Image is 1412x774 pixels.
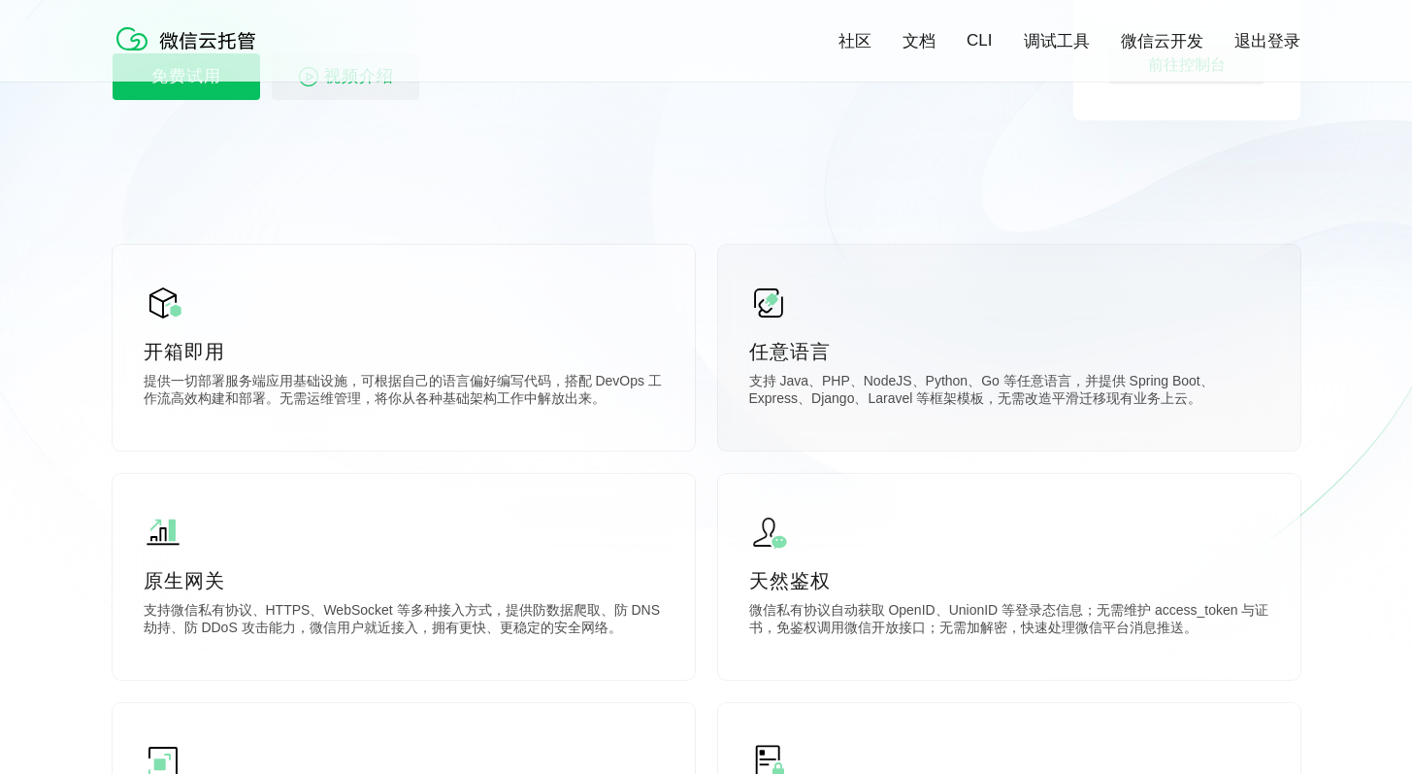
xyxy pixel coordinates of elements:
[749,373,1269,412] p: 支持 Java、PHP、NodeJS、Python、Go 等任意语言，并提供 Spring Boot、Express、Django、Laravel 等框架模板，无需改造平滑迁移现有业务上云。
[1234,30,1300,52] a: 退出登录
[1121,30,1203,52] a: 微信云开发
[749,338,1269,365] p: 任意语言
[144,373,664,412] p: 提供一切部署服务端应用基础设施，可根据自己的语言偏好编写代码，搭配 DevOps 工作流高效构建和部署。无需运维管理，将你从各种基础架构工作中解放出来。
[113,19,268,58] img: 微信云托管
[967,31,992,50] a: CLI
[144,567,664,594] p: 原生网关
[144,602,664,641] p: 支持微信私有协议、HTTPS、WebSocket 等多种接入方式，提供防数据爬取、防 DNS 劫持、防 DDoS 攻击能力，微信用户就近接入，拥有更快、更稳定的安全网络。
[749,567,1269,594] p: 天然鉴权
[903,30,936,52] a: 文档
[838,30,871,52] a: 社区
[749,602,1269,641] p: 微信私有协议自动获取 OpenID、UnionID 等登录态信息；无需维护 access_token 与证书，免鉴权调用微信开放接口；无需加解密，快速处理微信平台消息推送。
[113,45,268,61] a: 微信云托管
[1024,30,1090,52] a: 调试工具
[144,338,664,365] p: 开箱即用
